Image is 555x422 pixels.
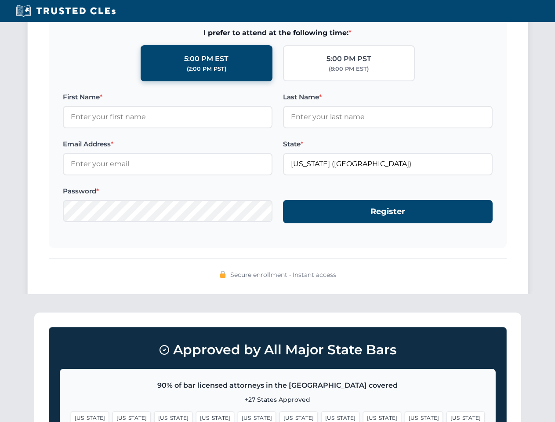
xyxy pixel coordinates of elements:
[219,271,226,278] img: 🔒
[63,92,272,102] label: First Name
[283,139,493,149] label: State
[326,53,371,65] div: 5:00 PM PST
[63,186,272,196] label: Password
[63,153,272,175] input: Enter your email
[71,395,485,404] p: +27 States Approved
[71,380,485,391] p: 90% of bar licensed attorneys in the [GEOGRAPHIC_DATA] covered
[13,4,118,18] img: Trusted CLEs
[283,200,493,223] button: Register
[187,65,226,73] div: (2:00 PM PST)
[283,92,493,102] label: Last Name
[63,106,272,128] input: Enter your first name
[60,338,496,362] h3: Approved by All Major State Bars
[230,270,336,280] span: Secure enrollment • Instant access
[283,106,493,128] input: Enter your last name
[184,53,229,65] div: 5:00 PM EST
[283,153,493,175] input: Florida (FL)
[63,27,493,39] span: I prefer to attend at the following time:
[329,65,369,73] div: (8:00 PM EST)
[63,139,272,149] label: Email Address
